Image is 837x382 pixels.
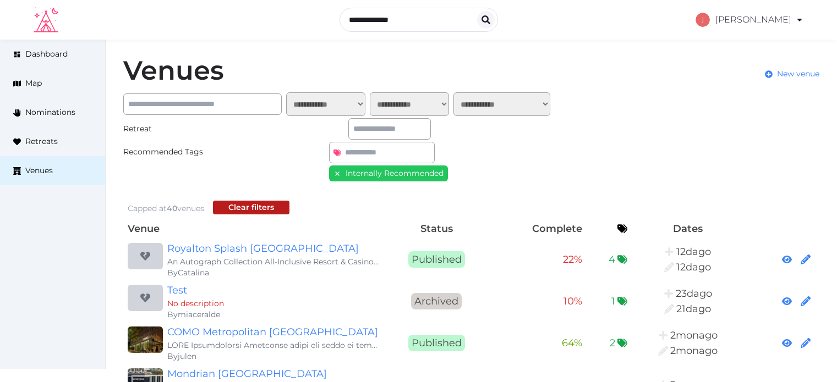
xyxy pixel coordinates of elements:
span: No description [167,298,224,308]
span: 12:43AM, August 23rd, 2025 [676,261,711,273]
span: Dashboard [25,48,68,60]
span: Published [408,251,465,268]
div: By miaceralde [167,309,379,320]
div: Retreat [123,123,229,135]
a: [PERSON_NAME] [696,4,804,35]
span: 12:40PM, August 13th, 2025 [676,303,711,315]
div: By julen [167,351,379,362]
span: 6:16AM, July 17th, 2025 [670,345,718,357]
th: Complete [490,219,587,239]
th: Dates [632,219,743,239]
div: Clear filters [228,202,274,213]
span: 1 [611,294,615,309]
span: Internally Recommended [346,168,444,178]
img: COMO Metropolitan Singapore [128,326,163,353]
a: COMO Metropolitan [GEOGRAPHIC_DATA] [167,324,379,340]
span: 4 [609,252,615,267]
div: An Autograph Collection All-Inclusive Resort & Casino Create moments you will cherish for a lifet... [167,256,379,267]
div: By Catalina [167,267,379,278]
span: Nominations [25,107,75,118]
span: Retreats [25,136,58,147]
span: Map [25,77,42,89]
a: Test [167,283,379,298]
span: 2:35PM, July 16th, 2025 [670,329,718,341]
button: Clear filters [213,201,289,214]
span: 10 % [564,295,582,307]
span: 22 % [563,253,582,265]
span: Venues [25,165,53,176]
span: Archived [411,293,462,309]
div: Capped at venues [128,203,204,214]
span: 64 % [562,337,582,349]
span: New venue [777,68,819,80]
div: Recommended Tags [123,146,229,158]
h1: Venues [123,57,224,84]
span: 2 [610,335,615,351]
th: Venue [123,219,383,239]
a: Royalton Splash [GEOGRAPHIC_DATA] [167,241,379,256]
span: 40 [167,203,177,213]
th: Status [383,219,490,239]
span: 4:26AM, August 12th, 2025 [676,287,712,300]
div: LORE Ipsumdolorsi Ametconse adipi eli seddo ei tem incididun Utlaboreetd magnaaliqua enima mi ve ... [167,340,379,351]
span: 8:33PM, August 22nd, 2025 [676,246,711,258]
a: New venue [765,68,819,80]
span: Published [408,335,465,351]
